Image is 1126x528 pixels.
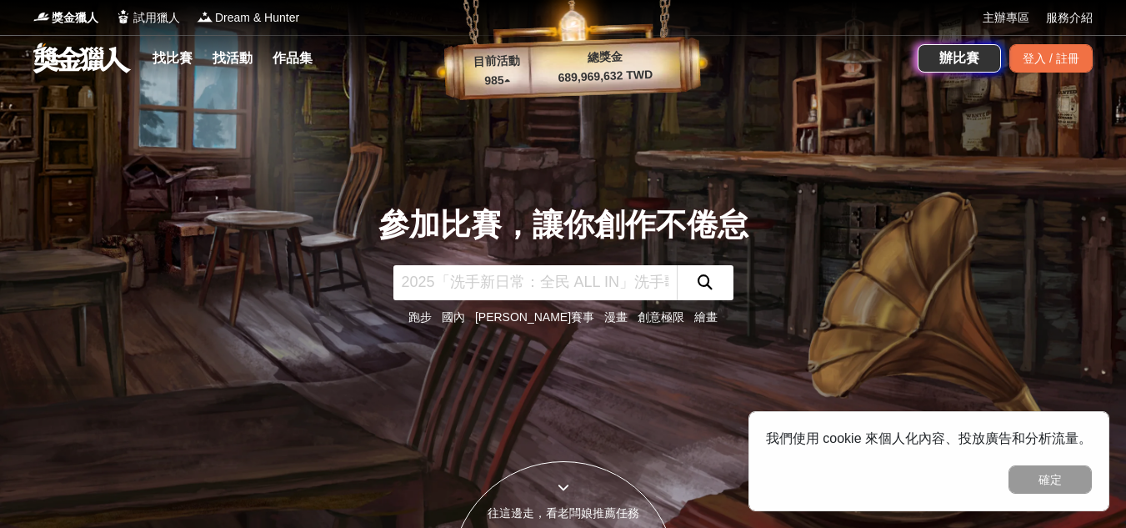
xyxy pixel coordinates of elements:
span: 獎金獵人 [52,9,98,27]
span: Dream & Hunter [215,9,299,27]
a: 漫畫 [604,310,628,324]
a: 找比賽 [146,47,199,70]
a: 找活動 [206,47,259,70]
button: 確定 [1008,465,1092,494]
span: 我們使用 cookie 來個人化內容、投放廣告和分析流量。 [766,431,1092,445]
p: 總獎金 [529,46,680,68]
a: 服務介紹 [1046,9,1093,27]
input: 2025「洗手新日常：全民 ALL IN」洗手歌全台徵選 [393,265,677,300]
a: 跑步 [408,310,432,324]
a: 作品集 [266,47,319,70]
a: [PERSON_NAME]賽事 [475,310,594,324]
a: 創意極限 [638,310,684,324]
a: Logo獎金獵人 [33,9,98,27]
p: 985 ▴ [463,71,531,91]
img: Logo [115,8,132,25]
a: 國內 [442,310,465,324]
a: LogoDream & Hunter [197,9,299,27]
a: 主辦專區 [983,9,1029,27]
a: 辦比賽 [918,44,1001,73]
a: Logo試用獵人 [115,9,180,27]
span: 試用獵人 [133,9,180,27]
div: 往這邊走，看老闆娘推薦任務 [452,505,675,522]
a: 繪畫 [694,310,718,324]
img: Logo [197,8,213,25]
img: Logo [33,8,50,25]
div: 參加比賽，讓你創作不倦怠 [378,202,748,249]
div: 登入 / 註冊 [1009,44,1093,73]
p: 目前活動 [463,52,530,72]
p: 689,969,632 TWD [530,65,681,88]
